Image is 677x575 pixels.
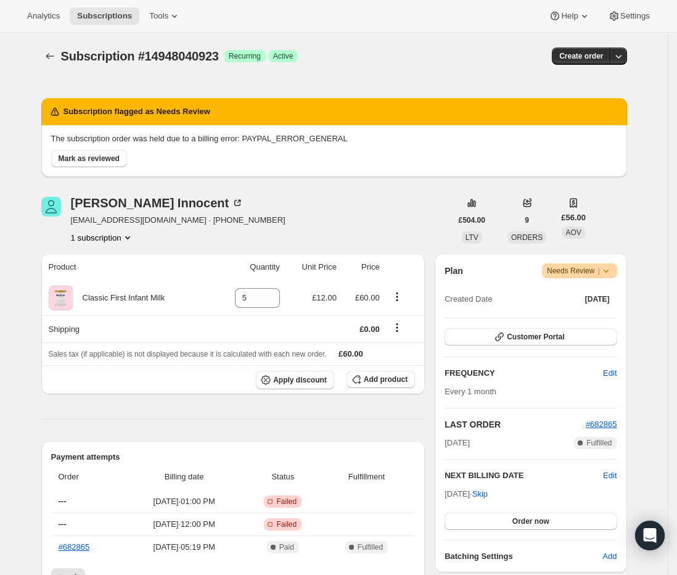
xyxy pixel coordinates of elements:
span: LTV [466,233,478,242]
h6: Batching Settings [445,550,602,563]
div: Classic First Infant Milk [73,292,165,304]
span: Fulfilled [358,542,383,552]
span: Fulfilled [586,438,612,448]
span: [DATE] · 01:00 PM [128,495,240,508]
span: Rachel Innocent [41,197,61,217]
span: Subscriptions [77,11,132,21]
button: Product actions [387,290,407,304]
button: Settings [601,7,657,25]
span: £0.00 [359,325,380,334]
span: Failed [276,497,297,507]
span: Subscription #14948040923 [61,49,219,63]
span: AOV [565,228,581,237]
button: Product actions [71,231,134,244]
th: Unit Price [284,254,340,281]
button: Add product [347,371,415,388]
button: Apply discount [256,371,334,389]
button: Customer Portal [445,328,617,345]
th: Price [340,254,384,281]
span: Analytics [27,11,60,21]
button: [DATE] [578,291,617,308]
span: ORDERS [511,233,543,242]
div: [PERSON_NAME] Innocent [71,197,244,209]
th: Shipping [41,315,213,342]
span: Settings [620,11,650,21]
span: Recurring [229,51,261,61]
span: Sales tax (if applicable) is not displayed because it is calculated with each new order. [49,350,327,358]
button: Shipping actions [387,321,407,334]
span: Status [248,471,318,483]
span: [DATE] [445,437,470,449]
span: Fulfillment [326,471,408,483]
span: £60.00 [339,349,363,358]
span: [DATE] · 05:19 PM [128,541,240,553]
span: [DATE] · 12:00 PM [128,518,240,531]
span: 9 [525,215,529,225]
span: --- [59,497,67,506]
span: Edit [603,367,617,379]
div: Open Intercom Messenger [635,521,665,550]
button: Mark as reviewed [51,150,127,167]
p: The subscription order was held due to a billing error: PAYPAL_ERROR_GENERAL [51,133,617,145]
span: | [597,266,599,276]
span: Created Date [445,293,492,305]
span: [EMAIL_ADDRESS][DOMAIN_NAME] · [PHONE_NUMBER] [71,214,285,226]
button: Tools [142,7,188,25]
span: Create order [559,51,603,61]
button: Subscriptions [41,48,59,65]
button: #682865 [586,418,617,431]
span: Tools [149,11,168,21]
span: £504.00 [459,215,485,225]
span: £56.00 [561,212,586,224]
span: Add [602,550,617,563]
button: 9 [517,212,536,229]
h2: Plan [445,265,463,277]
span: Customer Portal [507,332,564,342]
button: £504.00 [451,212,493,229]
span: Needs Review [547,265,612,277]
span: £60.00 [355,293,380,302]
span: [DATE] · [445,489,488,498]
span: £12.00 [312,293,337,302]
th: Quantity [213,254,284,281]
span: --- [59,519,67,529]
button: Skip [465,484,495,504]
span: Mark as reviewed [59,154,120,163]
h2: FREQUENCY [445,367,603,379]
a: #682865 [59,542,90,552]
h2: Subscription flagged as Needs Review [64,105,210,118]
span: Order now [512,516,549,526]
img: product img [49,286,73,310]
span: [DATE] [585,294,610,304]
a: #682865 [586,420,617,429]
button: Analytics [20,7,67,25]
span: Active [273,51,293,61]
span: Every 1 month [445,387,496,396]
button: Edit [596,363,624,383]
span: Billing date [128,471,240,483]
th: Order [51,463,125,490]
button: Create order [552,48,610,65]
span: Apply discount [273,375,327,385]
h2: LAST ORDER [445,418,586,431]
h2: Payment attempts [51,451,416,463]
button: Edit [603,470,617,482]
button: Order now [445,513,617,530]
span: Help [561,11,578,21]
button: Add [595,547,624,566]
span: Add product [364,374,408,384]
h2: NEXT BILLING DATE [445,470,603,482]
span: Failed [276,519,297,529]
th: Product [41,254,213,281]
span: Skip [472,488,488,500]
span: Paid [279,542,294,552]
button: Help [541,7,597,25]
button: Subscriptions [70,7,139,25]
